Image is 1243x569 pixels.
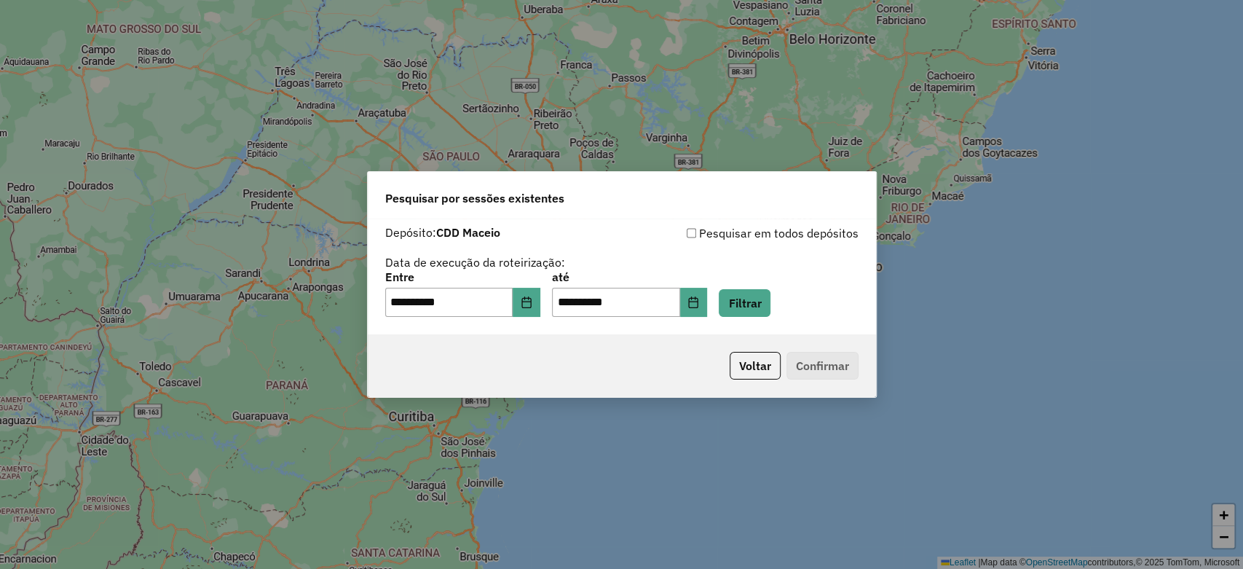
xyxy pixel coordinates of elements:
label: até [552,268,707,286]
div: Pesquisar em todos depósitos [622,224,859,242]
strong: CDD Maceio [436,225,500,240]
span: Pesquisar por sessões existentes [385,189,564,207]
button: Voltar [730,352,781,380]
button: Filtrar [719,289,770,317]
label: Depósito: [385,224,500,241]
label: Entre [385,268,540,286]
label: Data de execução da roteirização: [385,254,565,271]
button: Choose Date [680,288,708,317]
button: Choose Date [513,288,540,317]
